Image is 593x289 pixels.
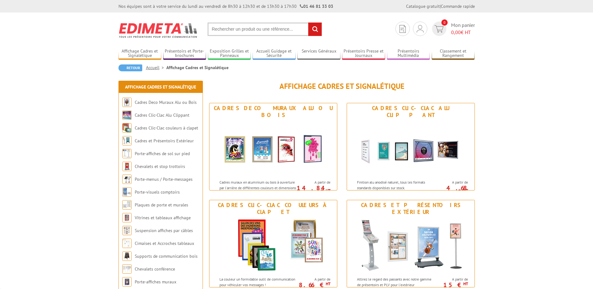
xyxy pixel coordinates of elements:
[135,189,180,195] a: Porte-visuels comptoirs
[219,276,297,287] p: La couleur un formidable outil de communication pour véhiculer vos messages !
[436,180,468,185] span: A partir de
[297,48,340,59] a: Services Généraux
[342,48,385,59] a: Présentoirs Presse et Journaux
[122,226,132,235] img: Suspension affiches par câbles
[135,228,193,233] a: Suspension affiches par câbles
[122,264,132,274] img: Chevalets conférence
[122,277,132,286] img: Porte-affiches muraux
[118,19,198,42] img: Edimeta
[135,112,189,118] a: Cadres Clic-Clac Alu Clippant
[209,82,475,90] h1: Affichage Cadres et Signalétique
[353,120,469,176] img: Cadres Clic-Clac Alu Clippant
[135,241,194,246] a: Cimaises et Accroches tableaux
[211,202,335,215] div: Cadres Clic-Clac couleurs à clapet
[122,239,132,248] img: Cimaises et Accroches tableaux
[135,279,176,285] a: Porte-affiches muraux
[295,186,330,194] p: 14.84 €
[430,22,475,36] a: devis rapide 0 Mon panier 0,00€ HT
[299,277,330,282] span: A partir de
[253,48,296,59] a: Accueil Guidage et Sécurité
[122,162,132,171] img: Chevalets et stop trottoirs
[118,3,333,9] div: Nos équipes sont à votre service du lundi au vendredi de 8h30 à 12h30 et de 13h30 à 17h30
[122,175,132,184] img: Porte-menus / Porte-messages
[295,283,330,287] p: 8.66 €
[135,99,197,105] a: Cadres Deco Muraux Alu ou Bois
[122,251,132,261] img: Supports de communication bois
[135,164,185,169] a: Chevalets et stop trottoirs
[122,123,132,133] img: Cadres Clic-Clac couleurs à clapet
[122,187,132,197] img: Porte-visuels comptoirs
[463,281,468,286] sup: HT
[326,281,330,286] sup: HT
[211,105,335,119] div: Cadres Deco Muraux Alu ou Bois
[441,3,475,9] a: Commande rapide
[357,180,435,190] p: Finition alu anodisé naturel, tous les formats standards disponibles sur stock.
[406,3,440,9] a: Catalogue gratuit
[135,253,198,259] a: Supports de communication bois
[353,217,469,273] img: Cadres et Présentoirs Extérieur
[349,202,473,215] div: Cadres et Présentoirs Extérieur
[441,19,448,26] span: 0
[406,3,475,9] div: |
[209,103,337,190] a: Cadres Deco Muraux Alu ou Bois Cadres Deco Muraux Alu ou Bois Cadres muraux en aluminium ou bois ...
[357,276,435,287] p: Attirez le regard des passants avec notre gamme de présentoirs et PLV pour l'extérieur
[135,215,191,221] a: Vitrines et tableaux affichage
[135,176,193,182] a: Porte-menus / Porte-messages
[451,29,461,35] span: 0,00
[300,3,333,9] strong: 01 46 81 33 03
[347,103,475,190] a: Cadres Clic-Clac Alu Clippant Cadres Clic-Clac Alu Clippant Finition alu anodisé naturel, tous le...
[387,48,430,59] a: Présentoirs Multimédia
[208,48,251,59] a: Exposition Grilles et Panneaux
[146,65,166,70] a: Accueil
[417,25,424,33] img: devis rapide
[435,25,444,33] img: devis rapide
[349,105,473,119] div: Cadres Clic-Clac Alu Clippant
[122,136,132,145] img: Cadres et Présentoirs Extérieur
[135,125,198,131] a: Cadres Clic-Clac couleurs à clapet
[219,180,297,201] p: Cadres muraux en aluminium ou bois à ouverture par l'arrière de différentes couleurs et dimension...
[451,22,475,36] span: Mon panier
[451,29,475,36] span: € HT
[433,186,468,194] p: 4.68 €
[209,200,337,287] a: Cadres Clic-Clac couleurs à clapet Cadres Clic-Clac couleurs à clapet La couleur un formidable ou...
[163,48,206,59] a: Présentoirs et Porte-brochures
[436,277,468,282] span: A partir de
[122,110,132,120] img: Cadres Clic-Clac Alu Clippant
[135,266,175,272] a: Chevalets conférence
[308,23,322,36] input: rechercher
[122,149,132,158] img: Porte-affiches de sol sur pied
[463,188,468,193] sup: HT
[135,202,188,208] a: Plaques de porte et murales
[400,25,406,33] img: devis rapide
[347,200,475,287] a: Cadres et Présentoirs Extérieur Cadres et Présentoirs Extérieur Attirez le regard des passants av...
[215,120,331,176] img: Cadres Deco Muraux Alu ou Bois
[135,151,190,156] a: Porte-affiches de sol sur pied
[122,200,132,210] img: Plaques de porte et murales
[118,64,142,71] a: Retour
[135,138,194,144] a: Cadres et Présentoirs Extérieur
[433,283,468,287] p: 15 €
[432,48,475,59] a: Classement et Rangement
[122,213,132,222] img: Vitrines et tableaux affichage
[208,23,322,36] input: Rechercher un produit ou une référence...
[299,180,330,185] span: A partir de
[118,48,162,59] a: Affichage Cadres et Signalétique
[122,98,132,107] img: Cadres Deco Muraux Alu ou Bois
[326,188,330,193] sup: HT
[215,217,331,273] img: Cadres Clic-Clac couleurs à clapet
[166,64,229,71] li: Affichage Cadres et Signalétique
[125,84,196,90] a: Affichage Cadres et Signalétique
